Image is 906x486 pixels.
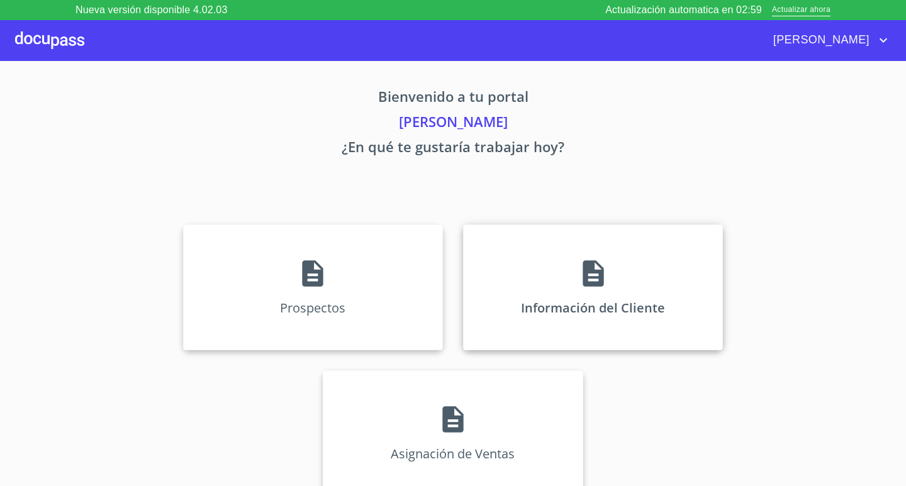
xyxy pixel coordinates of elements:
p: Nueva versión disponible 4.02.03 [75,3,227,18]
p: ¿En qué te gustaría trabajar hoy? [65,136,841,162]
span: [PERSON_NAME] [764,30,876,50]
p: Prospectos [280,299,345,316]
span: Actualizar ahora [772,4,830,17]
p: [PERSON_NAME] [65,111,841,136]
button: account of current user [764,30,891,50]
p: Información del Cliente [521,299,665,316]
p: Asignación de Ventas [391,445,515,462]
p: Actualización automatica en 02:59 [605,3,762,18]
p: Bienvenido a tu portal [65,86,841,111]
